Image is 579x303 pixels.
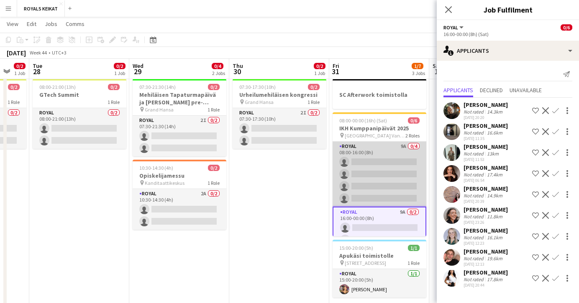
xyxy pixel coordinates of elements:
[62,18,88,29] a: Comms
[485,255,504,262] div: 19.6km
[485,192,504,199] div: 14.9km
[464,276,485,282] div: Not rated
[133,91,226,106] h3: Mehiläisen Tapaturmapäivä ja [PERSON_NAME] pre-kongressi
[339,117,387,124] span: 08:00-00:00 (16h) (Sat)
[208,106,220,113] span: 1 Role
[433,62,442,70] span: Sat
[464,178,508,183] div: [DATE] 06:54
[333,112,426,236] div: 08:00-00:00 (16h) (Sat)0/6IKH Kumppanipäivät 2025 [GEOGRAPHIC_DATA] Vantaa2 RolesRoyal9A0/408:00-...
[480,87,503,93] span: Declined
[464,282,508,288] div: [DATE] 20:44
[314,63,325,69] span: 0/2
[114,63,126,69] span: 0/2
[443,24,458,31] span: Royal
[133,79,226,156] app-job-card: 07:30-21:30 (14h)0/2Mehiläisen Tapaturmapäivä ja [PERSON_NAME] pre-kongressi Grand Hansa1 RoleRoy...
[14,70,25,76] div: 1 Job
[443,24,465,31] button: Royal
[464,109,485,115] div: Not rated
[464,220,508,225] div: [DATE] 23:26
[31,67,42,76] span: 28
[7,49,26,57] div: [DATE]
[407,260,420,266] span: 1 Role
[133,172,226,179] h3: Opiskelijamessu
[133,116,226,156] app-card-role: Royal2I0/207:30-21:30 (14h)
[485,276,504,282] div: 17.8km
[333,142,426,207] app-card-role: Royal9A0/408:00-16:00 (8h)
[314,70,325,76] div: 1 Job
[8,84,20,90] span: 0/2
[464,269,508,276] div: [PERSON_NAME]
[464,164,508,171] div: [PERSON_NAME]
[333,207,426,249] app-card-role: Royal9A0/216:00-00:00 (8h)
[33,79,126,149] div: 08:00-21:00 (13h)0/2GTech Summit1 RoleRoyal0/208:00-21:00 (13h)
[39,84,76,90] span: 08:00-21:00 (13h)
[133,62,143,70] span: Wed
[308,84,320,90] span: 0/2
[412,70,425,76] div: 3 Jobs
[485,171,504,178] div: 17.4km
[139,165,173,171] span: 10:30-14:30 (4h)
[485,109,504,115] div: 14.3km
[33,108,126,149] app-card-role: Royal0/208:00-21:00 (13h)
[412,63,423,69] span: 1/7
[233,108,326,149] app-card-role: Royal2I0/207:30-17:30 (10h)
[114,70,125,76] div: 1 Job
[233,62,243,70] span: Thu
[17,0,65,17] button: ROYALS KEIKAT
[485,129,504,136] div: 16.6km
[66,20,85,28] span: Comms
[333,269,426,298] app-card-role: Royal1/115:00-20:00 (5h)[PERSON_NAME]
[464,262,508,267] div: [DATE] 12:13
[431,67,442,76] span: 1
[333,91,426,98] h3: SC Afterwork toimistolla
[464,255,485,262] div: Not rated
[245,99,274,105] span: Grand Hansa
[464,101,508,109] div: [PERSON_NAME]
[33,62,42,70] span: Tue
[233,79,326,149] div: 07:30-17:30 (10h)0/2Urheilumehiläisen kongressi Grand Hansa1 RoleRoyal2I0/207:30-17:30 (10h)
[464,136,508,141] div: [DATE] 11:35
[239,84,276,90] span: 07:30-17:30 (10h)
[333,79,426,109] app-job-card: SC Afterwork toimistolla
[408,245,420,251] span: 1/1
[464,199,508,204] div: [DATE] 20:39
[33,91,126,98] h3: GTech Summit
[485,213,504,220] div: 11.8km
[333,252,426,259] h3: Apukäsi toimistolle
[464,157,508,162] div: [DATE] 11:53
[464,143,508,150] div: [PERSON_NAME]
[333,62,339,70] span: Fri
[333,240,426,298] app-job-card: 15:00-20:00 (5h)1/1Apukäsi toimistolle [STREET_ADDRESS]1 RoleRoyal1/115:00-20:00 (5h)[PERSON_NAME]
[8,99,20,105] span: 1 Role
[145,180,184,186] span: Kanditaattikeskus
[485,234,504,241] div: 16.1km
[208,180,220,186] span: 1 Role
[339,245,373,251] span: 15:00-20:00 (5h)
[52,49,67,56] div: UTC+3
[405,132,420,139] span: 2 Roles
[464,115,508,120] div: [DATE] 20:20
[231,67,243,76] span: 30
[485,150,500,157] div: 13km
[333,124,426,132] h3: IKH Kumppanipäivät 2025
[510,87,542,93] span: Unavailable
[307,99,320,105] span: 1 Role
[464,150,485,157] div: Not rated
[345,260,386,266] span: [STREET_ADDRESS]
[133,160,226,230] div: 10:30-14:30 (4h)0/2Opiskelijamessu Kanditaattikeskus1 RoleRoyal2A0/210:30-14:30 (4h)
[233,91,326,98] h3: Urheilumehiläisen kongressi
[131,67,143,76] span: 29
[437,4,579,15] h3: Job Fulfilment
[345,132,405,139] span: [GEOGRAPHIC_DATA] Vantaa
[443,31,572,37] div: 16:00-00:00 (8h) (Sat)
[145,106,174,113] span: Grand Hansa
[561,24,572,31] span: 0/6
[139,84,176,90] span: 07:30-21:30 (14h)
[23,18,40,29] a: Edit
[464,185,508,192] div: [PERSON_NAME]
[208,165,220,171] span: 0/2
[41,18,61,29] a: Jobs
[208,84,220,90] span: 0/2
